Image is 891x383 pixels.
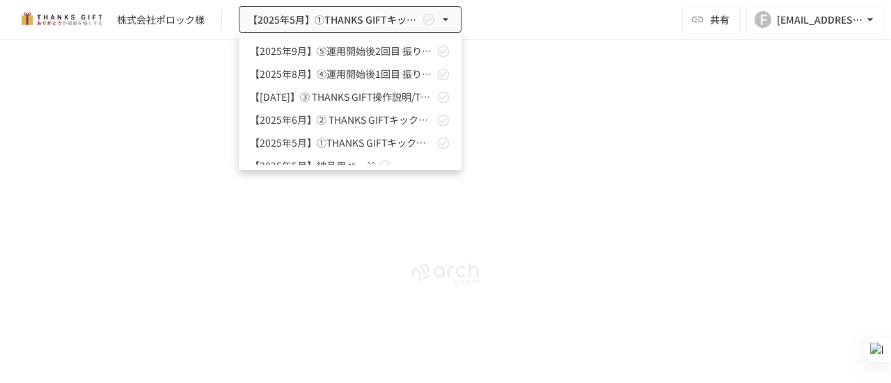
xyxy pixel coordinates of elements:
[250,90,434,104] span: 【[DATE]】➂ THANKS GIFT操作説明/THANKS GIFT[PERSON_NAME]
[250,67,434,81] span: 【2025年8月】④運用開始後1回目 振り返りMTG
[250,113,434,127] span: 【2025年6月】② THANKS GIFTキックオフMTG
[250,158,375,173] span: 【2025年5月】納品用ページ
[250,136,434,150] span: 【2025年5月】①THANKS GIFTキックオフMTG
[250,44,434,58] span: 【2025年9月】⑤運用開始後2回目 振り返りMTG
